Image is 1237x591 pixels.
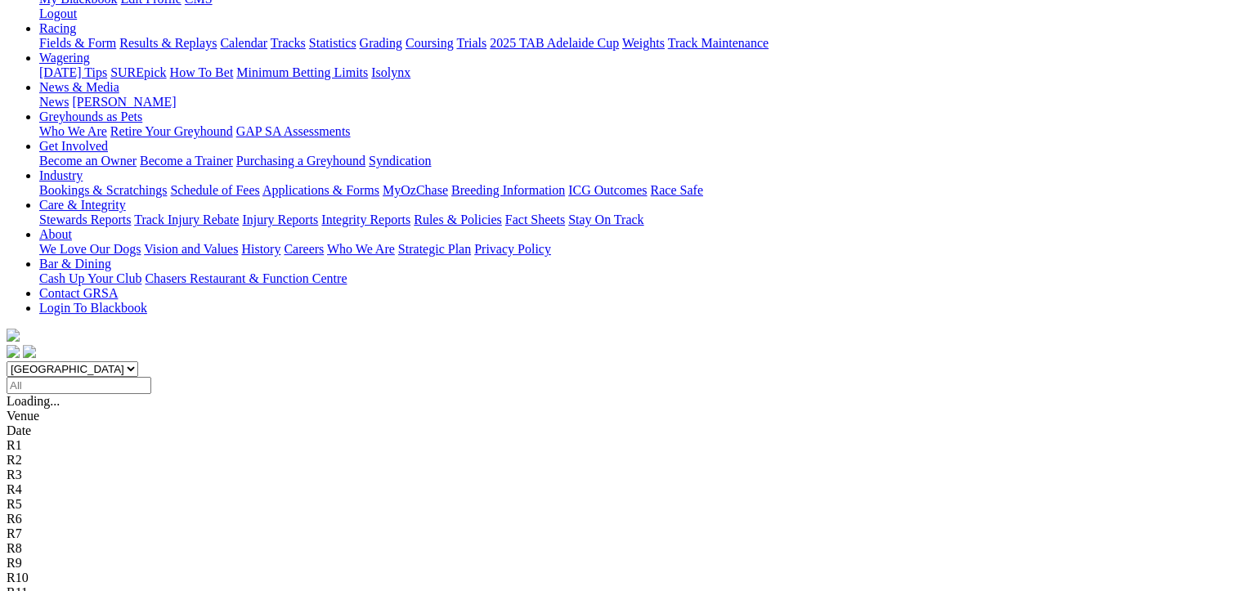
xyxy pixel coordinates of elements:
[39,198,126,212] a: Care & Integrity
[383,183,448,197] a: MyOzChase
[7,468,1230,482] div: R3
[140,154,233,168] a: Become a Trainer
[39,242,141,256] a: We Love Our Dogs
[110,65,166,79] a: SUREpick
[110,124,233,138] a: Retire Your Greyhound
[236,124,351,138] a: GAP SA Assessments
[321,213,410,226] a: Integrity Reports
[220,36,267,50] a: Calendar
[309,36,356,50] a: Statistics
[398,242,471,256] a: Strategic Plan
[650,183,702,197] a: Race Safe
[39,110,142,123] a: Greyhounds as Pets
[668,36,769,50] a: Track Maintenance
[39,7,77,20] a: Logout
[360,36,402,50] a: Grading
[451,183,565,197] a: Breeding Information
[39,124,1230,139] div: Greyhounds as Pets
[23,345,36,358] img: twitter.svg
[39,51,90,65] a: Wagering
[145,271,347,285] a: Chasers Restaurant & Function Centre
[39,80,119,94] a: News & Media
[119,36,217,50] a: Results & Replays
[39,301,147,315] a: Login To Blackbook
[414,213,502,226] a: Rules & Policies
[242,213,318,226] a: Injury Reports
[39,21,76,35] a: Racing
[39,36,116,50] a: Fields & Form
[7,453,1230,468] div: R2
[7,512,1230,526] div: R6
[39,271,1230,286] div: Bar & Dining
[7,556,1230,571] div: R9
[568,183,647,197] a: ICG Outcomes
[271,36,306,50] a: Tracks
[39,213,131,226] a: Stewards Reports
[170,65,234,79] a: How To Bet
[490,36,619,50] a: 2025 TAB Adelaide Cup
[456,36,486,50] a: Trials
[236,154,365,168] a: Purchasing a Greyhound
[39,124,107,138] a: Who We Are
[7,423,1230,438] div: Date
[39,95,1230,110] div: News & Media
[7,526,1230,541] div: R7
[474,242,551,256] a: Privacy Policy
[568,213,643,226] a: Stay On Track
[262,183,379,197] a: Applications & Forms
[39,36,1230,51] div: Racing
[39,154,137,168] a: Become an Owner
[406,36,454,50] a: Coursing
[144,242,238,256] a: Vision and Values
[39,271,141,285] a: Cash Up Your Club
[7,345,20,358] img: facebook.svg
[369,154,431,168] a: Syndication
[39,65,107,79] a: [DATE] Tips
[39,95,69,109] a: News
[7,541,1230,556] div: R8
[170,183,259,197] a: Schedule of Fees
[39,139,108,153] a: Get Involved
[7,438,1230,453] div: R1
[241,242,280,256] a: History
[134,213,239,226] a: Track Injury Rebate
[7,394,60,408] span: Loading...
[505,213,565,226] a: Fact Sheets
[7,329,20,342] img: logo-grsa-white.png
[39,242,1230,257] div: About
[39,227,72,241] a: About
[39,168,83,182] a: Industry
[72,95,176,109] a: [PERSON_NAME]
[39,65,1230,80] div: Wagering
[7,497,1230,512] div: R5
[39,154,1230,168] div: Get Involved
[327,242,395,256] a: Who We Are
[39,183,1230,198] div: Industry
[7,571,1230,585] div: R10
[39,183,167,197] a: Bookings & Scratchings
[7,377,151,394] input: Select date
[236,65,368,79] a: Minimum Betting Limits
[371,65,410,79] a: Isolynx
[284,242,324,256] a: Careers
[39,257,111,271] a: Bar & Dining
[39,213,1230,227] div: Care & Integrity
[39,286,118,300] a: Contact GRSA
[7,409,1230,423] div: Venue
[7,482,1230,497] div: R4
[622,36,665,50] a: Weights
